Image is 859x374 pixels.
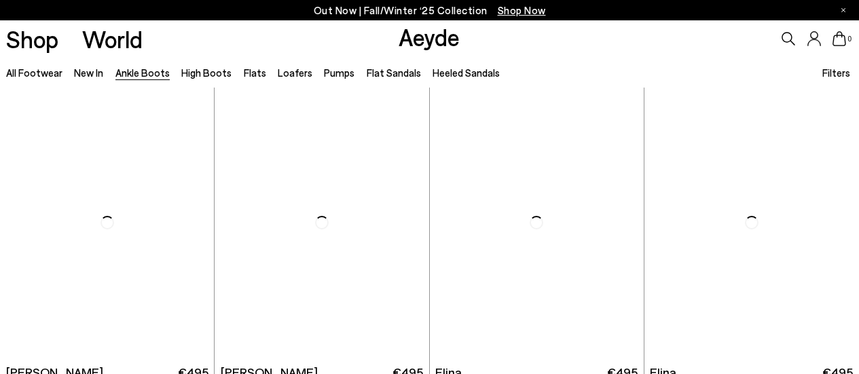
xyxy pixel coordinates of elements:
[6,27,58,51] a: Shop
[115,67,170,79] a: Ankle Boots
[244,67,266,79] a: Flats
[278,67,312,79] a: Loafers
[215,88,428,357] img: Gwen Lace-Up Boots
[6,67,62,79] a: All Footwear
[399,22,460,51] a: Aeyde
[833,31,846,46] a: 0
[498,4,546,16] span: Navigate to /collections/new-in
[644,88,859,357] img: Elina Ankle Boots
[433,67,500,79] a: Heeled Sandals
[314,2,546,19] p: Out Now | Fall/Winter ‘25 Collection
[846,35,853,43] span: 0
[74,67,103,79] a: New In
[367,67,421,79] a: Flat Sandals
[82,27,143,51] a: World
[822,67,850,79] span: Filters
[430,88,644,357] img: Elina Ankle Boots
[181,67,232,79] a: High Boots
[324,67,354,79] a: Pumps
